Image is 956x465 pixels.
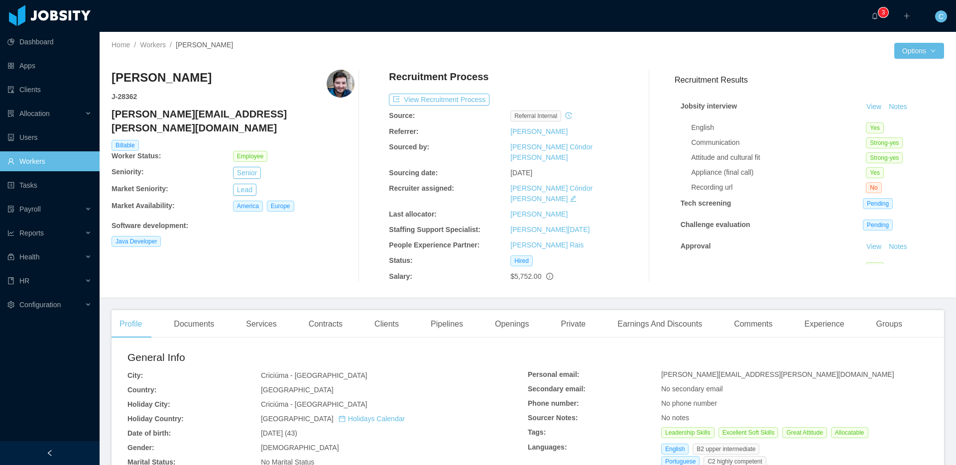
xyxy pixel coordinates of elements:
a: icon: auditClients [7,80,92,100]
i: icon: calendar [339,415,346,422]
span: [GEOGRAPHIC_DATA] [261,415,405,423]
span: [DATE] [510,169,532,177]
span: Payroll [19,205,41,213]
span: Yes [866,262,884,273]
span: / [134,41,136,49]
b: Holiday Country: [127,415,184,423]
b: Sourcer Notes: [528,414,578,422]
div: Profile [112,310,150,338]
h4: Recruitment Process [389,70,488,84]
div: Approved [691,262,866,273]
b: Salary: [389,272,412,280]
i: icon: medicine-box [7,253,14,260]
button: Notes [885,241,911,253]
strong: Jobsity interview [681,102,737,110]
b: Sourcing date: [389,169,438,177]
h3: Recruitment Results [675,74,944,86]
i: icon: line-chart [7,230,14,236]
div: Appliance (final call) [691,167,866,178]
b: Staffing Support Specialist: [389,226,480,233]
span: Pending [863,198,893,209]
span: Allocatable [831,427,868,438]
span: Great Attitude [782,427,827,438]
i: icon: solution [7,110,14,117]
span: [GEOGRAPHIC_DATA] [261,386,334,394]
b: Country: [127,386,156,394]
div: English [691,122,866,133]
b: City: [127,371,143,379]
span: Reports [19,229,44,237]
a: icon: pie-chartDashboard [7,32,92,52]
b: Market Availability: [112,202,175,210]
b: Software development : [112,222,188,230]
span: Billable [112,140,139,151]
b: Source: [389,112,415,119]
span: Criciúma - [GEOGRAPHIC_DATA] [261,371,367,379]
button: Notes [885,101,911,113]
b: Gender: [127,444,154,452]
a: [PERSON_NAME] Cóndor [PERSON_NAME] [510,184,593,203]
span: Java Developer [112,236,161,247]
a: icon: appstoreApps [7,56,92,76]
span: HR [19,277,29,285]
strong: Tech screening [681,199,731,207]
b: Tags: [528,428,546,436]
i: icon: bell [871,12,878,19]
strong: J- 28362 [112,93,137,101]
div: Clients [366,310,407,338]
span: Europe [267,201,294,212]
div: Private [553,310,594,338]
span: Pending [863,220,893,231]
span: [PERSON_NAME] [176,41,233,49]
p: 3 [882,7,885,17]
div: Recording url [691,182,866,193]
span: Criciúma - [GEOGRAPHIC_DATA] [261,400,367,408]
span: [DEMOGRAPHIC_DATA] [261,444,339,452]
span: No notes [661,414,689,422]
a: icon: robotUsers [7,127,92,147]
a: View [863,103,885,111]
div: Services [238,310,284,338]
i: icon: setting [7,301,14,308]
a: icon: userWorkers [7,151,92,171]
span: Strong-yes [866,152,903,163]
b: Status: [389,256,412,264]
div: Communication [691,137,866,148]
div: Experience [796,310,852,338]
span: $5,752.00 [510,272,541,280]
span: Yes [866,122,884,133]
b: Last allocator: [389,210,437,218]
span: Strong-yes [866,137,903,148]
a: [PERSON_NAME] Rais [510,241,584,249]
h2: General Info [127,349,528,365]
sup: 3 [878,7,888,17]
i: icon: book [7,277,14,284]
strong: Approval [681,242,711,250]
span: C [939,10,944,22]
span: No secondary email [661,385,723,393]
div: Documents [166,310,222,338]
span: B2 upper intermediate [693,444,759,455]
div: Openings [487,310,537,338]
b: People Experience Partner: [389,241,479,249]
b: Languages: [528,443,567,451]
i: icon: plus [903,12,910,19]
span: Health [19,253,39,261]
span: English [661,444,689,455]
span: America [233,201,263,212]
b: Phone number: [528,399,579,407]
b: Worker Status: [112,152,161,160]
button: Senior [233,167,261,179]
b: Seniority: [112,168,144,176]
a: [PERSON_NAME] [510,127,568,135]
h3: [PERSON_NAME] [112,70,212,86]
button: icon: exportView Recruitment Process [389,94,489,106]
div: Contracts [301,310,351,338]
b: Sourced by: [389,143,429,151]
b: Recruiter assigned: [389,184,454,192]
span: Yes [866,167,884,178]
a: [PERSON_NAME] [510,210,568,218]
button: Lead [233,184,256,196]
span: Configuration [19,301,61,309]
a: [PERSON_NAME] Cóndor [PERSON_NAME] [510,143,593,161]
